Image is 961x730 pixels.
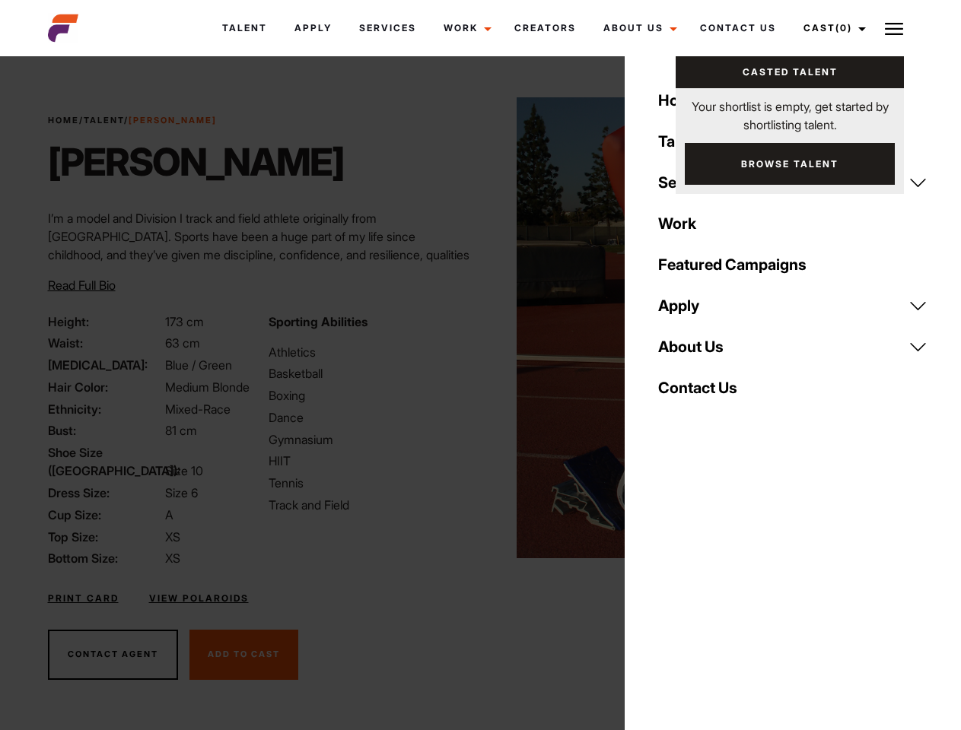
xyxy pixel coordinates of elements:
strong: [PERSON_NAME] [129,115,217,125]
span: Waist: [48,334,162,352]
a: Home [48,115,79,125]
a: Browse Talent [685,143,895,185]
a: Home [649,80,937,121]
a: Print Card [48,592,119,605]
span: [MEDICAL_DATA]: [48,356,162,374]
span: Hair Color: [48,378,162,396]
a: Contact Us [649,367,937,408]
button: Read Full Bio [48,276,116,294]
span: Ethnicity: [48,400,162,418]
span: Bottom Size: [48,549,162,567]
li: Athletics [269,343,471,361]
li: HIIT [269,452,471,470]
a: Featured Campaigns [649,244,937,285]
h1: [PERSON_NAME] [48,139,344,185]
span: Shoe Size ([GEOGRAPHIC_DATA]): [48,443,162,480]
p: I’m a model and Division I track and field athlete originally from [GEOGRAPHIC_DATA]. Sports have... [48,209,472,282]
a: About Us [590,8,686,49]
a: Contact Us [686,8,790,49]
span: Cup Size: [48,506,162,524]
a: Casted Talent [676,56,904,88]
a: Talent [649,121,937,162]
a: View Polaroids [149,592,249,605]
span: Size 6 [165,485,198,500]
span: Dress Size: [48,484,162,502]
span: A [165,507,173,522]
span: Add To Cast [208,649,280,659]
span: Blue / Green [165,357,232,373]
span: (0) [835,22,852,33]
span: Top Size: [48,528,162,546]
span: XS [165,551,180,566]
span: Size 10 [165,463,203,478]
a: Work [649,203,937,244]
a: Services [649,162,937,203]
span: 81 cm [165,423,197,438]
span: Bust: [48,421,162,440]
a: About Us [649,326,937,367]
a: Apply [281,8,345,49]
button: Add To Cast [189,630,298,680]
span: 173 cm [165,314,204,329]
a: Creators [501,8,590,49]
span: Read Full Bio [48,278,116,293]
a: Talent [84,115,124,125]
span: Mixed-Race [165,401,231,417]
button: Contact Agent [48,630,178,680]
li: Gymnasium [269,430,471,449]
a: Cast(0) [790,8,875,49]
li: Tennis [269,474,471,492]
a: Talent [208,8,281,49]
a: Apply [649,285,937,326]
span: 63 cm [165,335,200,351]
li: Track and Field [269,496,471,514]
a: Work [430,8,501,49]
img: Burger icon [885,20,903,38]
a: Services [345,8,430,49]
span: / / [48,114,217,127]
li: Dance [269,408,471,427]
li: Basketball [269,364,471,382]
strong: Sporting Abilities [269,314,368,329]
span: XS [165,529,180,544]
li: Boxing [269,386,471,405]
img: cropped-aefm-brand-fav-22-square.png [48,13,78,43]
p: Your shortlist is empty, get started by shortlisting talent. [676,88,904,134]
span: Medium Blonde [165,379,250,395]
span: Height: [48,313,162,331]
